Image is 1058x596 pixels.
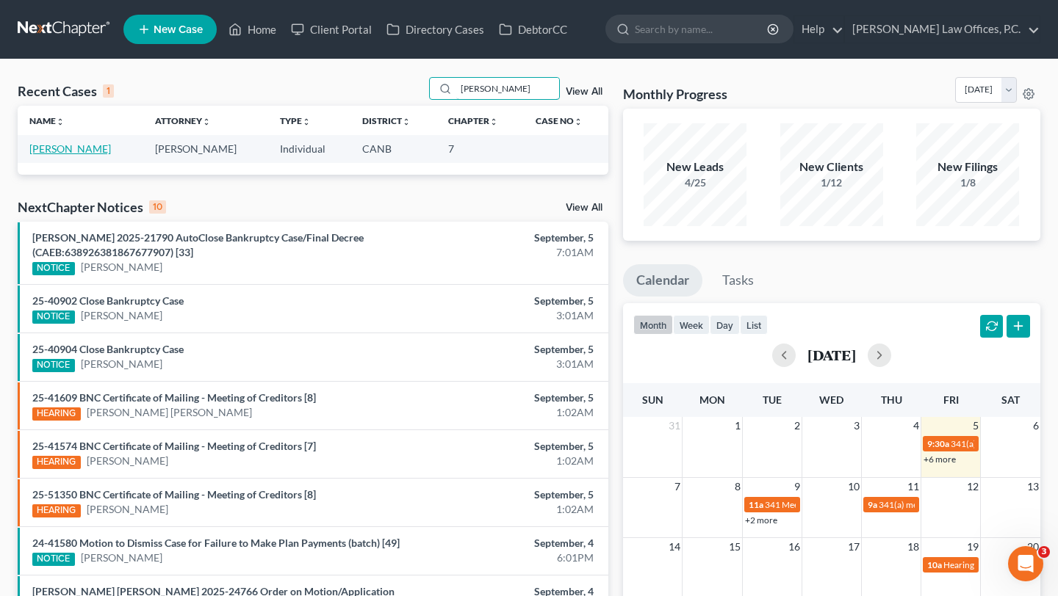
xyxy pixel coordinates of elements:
[155,115,211,126] a: Attorneyunfold_more
[268,135,350,162] td: Individual
[924,454,956,465] a: +6 more
[819,393,843,406] span: Wed
[302,117,311,126] i: unfold_more
[740,315,768,335] button: list
[765,499,897,510] span: 341 Meeting for [PERSON_NAME]
[727,538,742,556] span: 15
[149,200,166,214] div: 10
[416,454,593,468] div: 1:02AM
[787,538,802,556] span: 16
[566,203,602,213] a: View All
[667,417,682,435] span: 31
[284,16,379,43] a: Client Portal
[623,85,727,103] h3: Monthly Progress
[32,231,364,258] a: [PERSON_NAME] 2025-21790 AutoClose Bankruptcy Case/Final Decree (CAEB:638926381867677907) [33]
[87,454,168,468] a: [PERSON_NAME]
[202,117,211,126] i: unfold_more
[709,264,767,297] a: Tasks
[32,359,75,372] div: NOTICE
[1032,417,1040,435] span: 6
[807,347,856,363] h2: [DATE]
[456,78,559,99] input: Search by name...
[87,502,168,517] a: [PERSON_NAME]
[916,159,1019,175] div: New Filings
[623,264,702,297] a: Calendar
[416,536,593,550] div: September, 4
[912,417,921,435] span: 4
[673,315,710,335] button: week
[29,115,65,126] a: Nameunfold_more
[448,115,498,126] a: Chapterunfold_more
[916,175,1019,190] div: 1/8
[416,405,593,420] div: 1:02AM
[780,175,883,190] div: 1/12
[965,478,980,495] span: 12
[868,499,877,510] span: 9a
[749,499,763,510] span: 11a
[794,16,843,43] a: Help
[280,115,311,126] a: Typeunfold_more
[536,115,583,126] a: Case Nounfold_more
[845,16,1040,43] a: [PERSON_NAME] Law Offices, P.C.
[103,84,114,98] div: 1
[644,175,746,190] div: 4/25
[780,159,883,175] div: New Clients
[87,405,252,420] a: [PERSON_NAME] [PERSON_NAME]
[32,456,81,469] div: HEARING
[436,135,524,162] td: 7
[635,15,769,43] input: Search by name...
[416,357,593,371] div: 3:01AM
[1026,478,1040,495] span: 13
[81,357,162,371] a: [PERSON_NAME]
[18,198,166,216] div: NextChapter Notices
[673,478,682,495] span: 7
[416,294,593,308] div: September, 5
[846,538,861,556] span: 17
[906,538,921,556] span: 18
[793,417,802,435] span: 2
[667,538,682,556] span: 14
[32,488,316,501] a: 25-51350 BNC Certificate of Mailing - Meeting of Creditors [8]
[943,559,1058,570] span: Hearing for [PERSON_NAME]
[881,393,902,406] span: Thu
[81,308,162,323] a: [PERSON_NAME]
[793,478,802,495] span: 9
[32,407,81,421] div: HEARING
[1038,546,1050,558] span: 3
[574,117,583,126] i: unfold_more
[416,439,593,454] div: September, 5
[362,115,411,126] a: Districtunfold_more
[416,487,593,502] div: September, 5
[32,294,184,307] a: 25-40902 Close Bankruptcy Case
[710,315,740,335] button: day
[1001,393,1020,406] span: Sat
[416,245,593,260] div: 7:01AM
[416,342,593,357] div: September, 5
[644,159,746,175] div: New Leads
[927,438,949,449] span: 9:30a
[32,553,75,566] div: NOTICE
[32,310,75,324] div: NOTICE
[32,391,316,404] a: 25-41609 BNC Certificate of Mailing - Meeting of Creditors [8]
[416,502,593,517] div: 1:02AM
[846,478,861,495] span: 10
[402,117,411,126] i: unfold_more
[699,393,725,406] span: Mon
[32,343,184,355] a: 25-40904 Close Bankruptcy Case
[416,550,593,565] div: 6:01PM
[927,559,942,570] span: 10a
[416,230,593,245] div: September, 5
[492,16,575,43] a: DebtorCC
[642,393,663,406] span: Sun
[143,135,269,162] td: [PERSON_NAME]
[56,117,65,126] i: unfold_more
[379,16,492,43] a: Directory Cases
[416,390,593,405] div: September, 5
[18,82,114,100] div: Recent Cases
[1026,538,1040,556] span: 20
[350,135,436,162] td: CANB
[489,117,498,126] i: unfold_more
[733,417,742,435] span: 1
[154,24,203,35] span: New Case
[745,515,777,526] a: +2 more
